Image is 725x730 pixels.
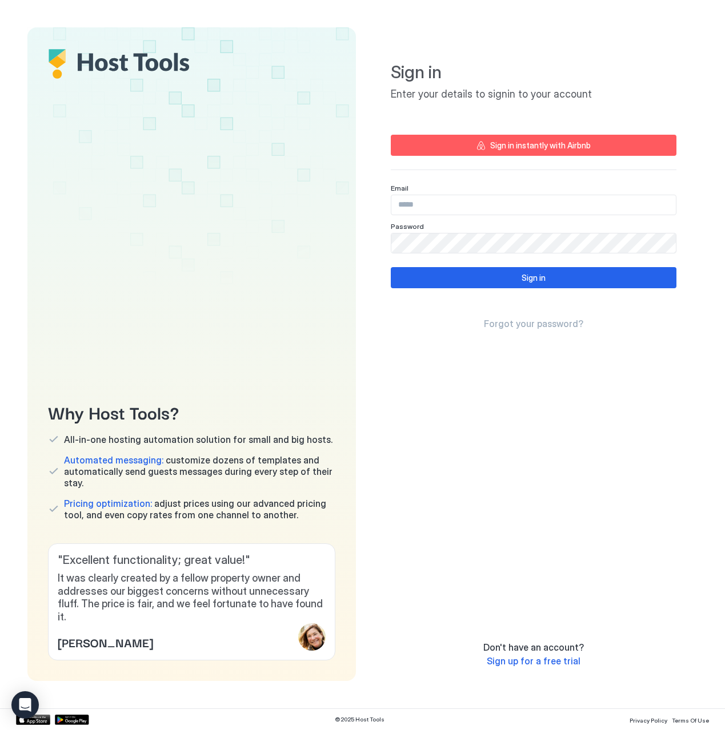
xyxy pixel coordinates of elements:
[55,715,89,725] a: Google Play Store
[11,691,39,719] div: Open Intercom Messenger
[391,88,676,101] span: Enter your details to signin to your account
[391,62,676,83] span: Sign in
[483,642,584,653] span: Don't have an account?
[58,572,326,623] span: It was clearly created by a fellow property owner and addresses our biggest concerns without unne...
[64,498,152,509] span: Pricing optimization:
[630,713,667,725] a: Privacy Policy
[335,716,384,723] span: © 2025 Host Tools
[298,623,326,651] div: profile
[487,655,580,667] span: Sign up for a free trial
[16,715,50,725] a: App Store
[672,717,709,724] span: Terms Of Use
[487,655,580,667] a: Sign up for a free trial
[391,222,424,231] span: Password
[391,135,676,156] button: Sign in instantly with Airbnb
[391,195,676,215] input: Input Field
[522,272,546,284] div: Sign in
[672,713,709,725] a: Terms Of Use
[490,139,591,151] div: Sign in instantly with Airbnb
[391,184,408,192] span: Email
[391,233,676,253] input: Input Field
[64,454,163,466] span: Automated messaging:
[64,498,335,521] span: adjust prices using our advanced pricing tool, and even copy rates from one channel to another.
[391,267,676,288] button: Sign in
[64,454,335,489] span: customize dozens of templates and automatically send guests messages during every step of their s...
[58,553,326,567] span: " Excellent functionality; great value! "
[48,399,335,425] span: Why Host Tools?
[484,318,583,330] a: Forgot your password?
[630,717,667,724] span: Privacy Policy
[64,434,333,445] span: All-in-one hosting automation solution for small and big hosts.
[58,634,153,651] span: [PERSON_NAME]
